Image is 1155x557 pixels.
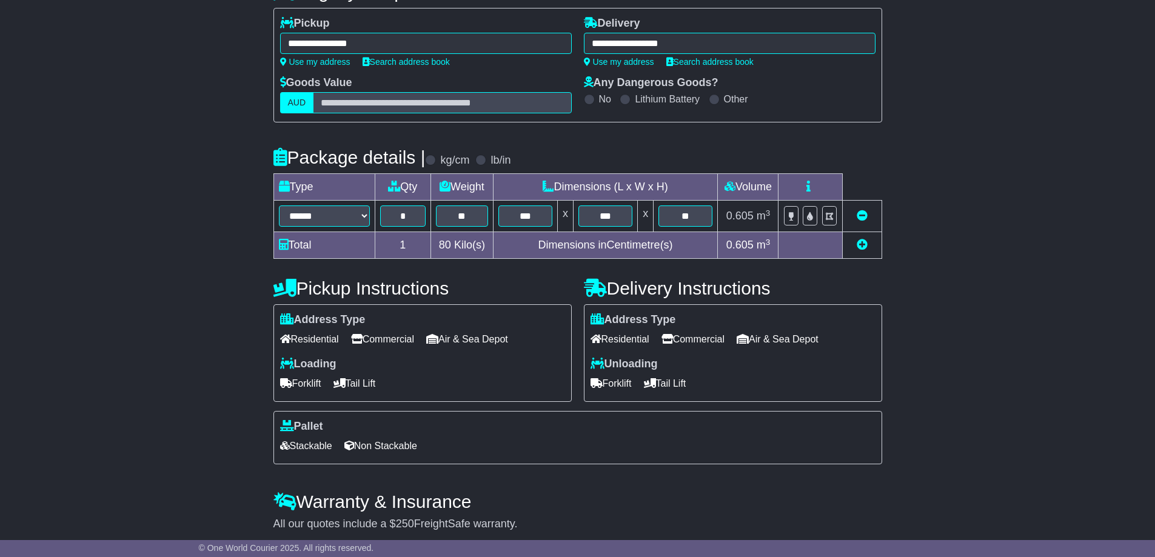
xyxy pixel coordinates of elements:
[273,518,882,531] div: All our quotes include a $ FreightSafe warranty.
[857,210,868,222] a: Remove this item
[280,76,352,90] label: Goods Value
[490,154,511,167] label: lb/in
[766,238,771,247] sup: 3
[199,543,374,553] span: © One World Courier 2025. All rights reserved.
[273,492,882,512] h4: Warranty & Insurance
[584,17,640,30] label: Delivery
[344,436,417,455] span: Non Stackable
[757,239,771,251] span: m
[557,201,573,232] td: x
[638,201,654,232] td: x
[273,232,375,259] td: Total
[737,330,819,349] span: Air & Sea Depot
[280,358,336,371] label: Loading
[333,374,376,393] span: Tail Lift
[724,93,748,105] label: Other
[635,93,700,105] label: Lithium Battery
[757,210,771,222] span: m
[280,92,314,113] label: AUD
[599,93,611,105] label: No
[273,174,375,201] td: Type
[726,210,754,222] span: 0.605
[591,358,658,371] label: Unloading
[584,278,882,298] h4: Delivery Instructions
[431,232,494,259] td: Kilo(s)
[644,374,686,393] span: Tail Lift
[351,330,414,349] span: Commercial
[440,154,469,167] label: kg/cm
[439,239,451,251] span: 80
[584,57,654,67] a: Use my address
[280,420,323,433] label: Pallet
[591,313,676,327] label: Address Type
[591,330,649,349] span: Residential
[280,57,350,67] a: Use my address
[493,232,718,259] td: Dimensions in Centimetre(s)
[280,313,366,327] label: Address Type
[766,208,771,218] sup: 3
[280,374,321,393] span: Forklift
[280,436,332,455] span: Stackable
[857,239,868,251] a: Add new item
[375,232,431,259] td: 1
[280,330,339,349] span: Residential
[426,330,508,349] span: Air & Sea Depot
[591,374,632,393] span: Forklift
[666,57,754,67] a: Search address book
[584,76,718,90] label: Any Dangerous Goods?
[273,278,572,298] h4: Pickup Instructions
[726,239,754,251] span: 0.605
[363,57,450,67] a: Search address book
[280,17,330,30] label: Pickup
[661,330,725,349] span: Commercial
[375,174,431,201] td: Qty
[396,518,414,530] span: 250
[431,174,494,201] td: Weight
[718,174,778,201] td: Volume
[273,147,426,167] h4: Package details |
[493,174,718,201] td: Dimensions (L x W x H)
